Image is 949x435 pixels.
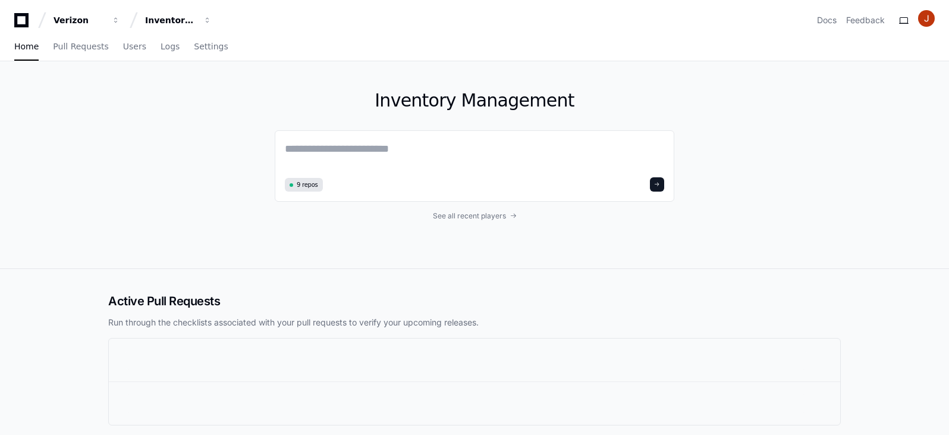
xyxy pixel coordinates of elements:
[161,33,180,61] a: Logs
[433,211,506,221] span: See all recent players
[275,90,674,111] h1: Inventory Management
[14,33,39,61] a: Home
[53,33,108,61] a: Pull Requests
[846,14,885,26] button: Feedback
[194,33,228,61] a: Settings
[140,10,216,31] button: Inventory Management
[53,43,108,50] span: Pull Requests
[49,10,125,31] button: Verizon
[123,43,146,50] span: Users
[297,180,318,189] span: 9 repos
[123,33,146,61] a: Users
[108,317,841,328] p: Run through the checklists associated with your pull requests to verify your upcoming releases.
[817,14,837,26] a: Docs
[108,293,841,309] h2: Active Pull Requests
[54,14,105,26] div: Verizon
[275,211,674,221] a: See all recent players
[194,43,228,50] span: Settings
[145,14,196,26] div: Inventory Management
[918,10,935,27] img: ACg8ocJ4YYGVzPJmCBJXjVBO6y9uQl7Pwsjj0qszvW3glTrzzpda8g=s96-c
[161,43,180,50] span: Logs
[14,43,39,50] span: Home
